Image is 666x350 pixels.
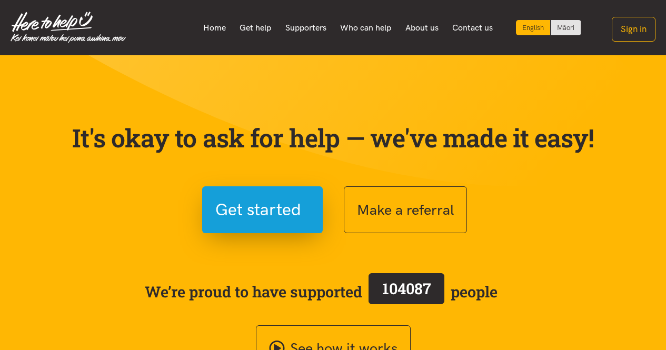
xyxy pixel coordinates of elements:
a: Get help [233,17,279,39]
a: Switch to Te Reo Māori [551,20,581,35]
div: Language toggle [516,20,581,35]
span: Get started [215,196,301,223]
a: About us [399,17,446,39]
p: It's okay to ask for help — we've made it easy! [70,123,597,153]
a: Supporters [278,17,333,39]
button: Get started [202,186,323,233]
button: Make a referral [344,186,467,233]
span: We’re proud to have supported people [145,271,498,312]
a: 104087 [362,271,451,312]
a: Who can help [333,17,399,39]
button: Sign in [612,17,655,42]
img: Home [11,12,126,43]
span: 104087 [382,278,431,298]
a: Home [196,17,233,39]
div: Current language [516,20,551,35]
a: Contact us [445,17,500,39]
